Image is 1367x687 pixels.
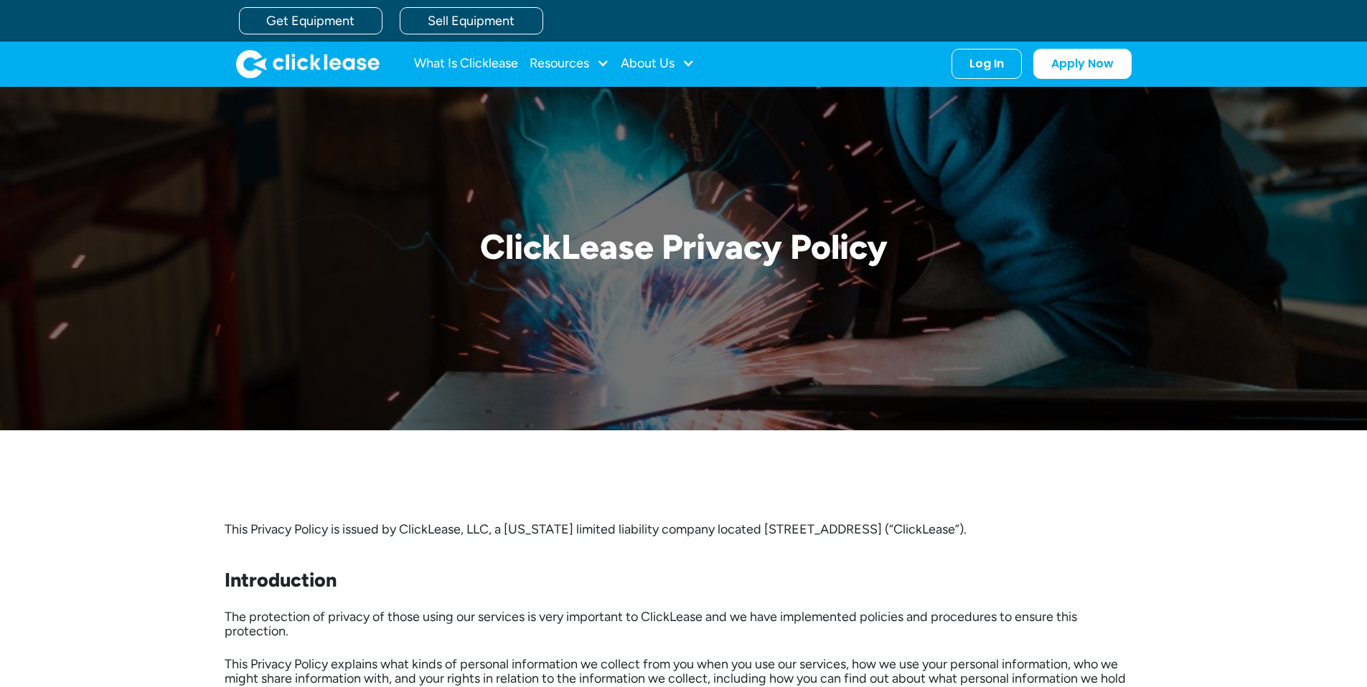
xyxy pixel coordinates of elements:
a: Get Equipment [239,7,382,34]
a: home [236,49,380,78]
a: Apply Now [1033,49,1132,79]
img: Clicklease logo [236,49,380,78]
div: Resources [530,49,609,78]
a: What Is Clicklease [414,49,518,78]
a: Sell Equipment [400,7,543,34]
h1: ClickLease Privacy Policy [480,228,888,266]
div: Log In [969,57,1004,71]
div: About Us [621,49,695,78]
p: This Privacy Policy is issued by ClickLease, LLC, a [US_STATE] limited liability company located ... [225,522,1143,536]
h3: Introduction [225,569,1143,591]
p: The protection of privacy of those using our services is very important to ClickLease and we have... [225,610,1143,638]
